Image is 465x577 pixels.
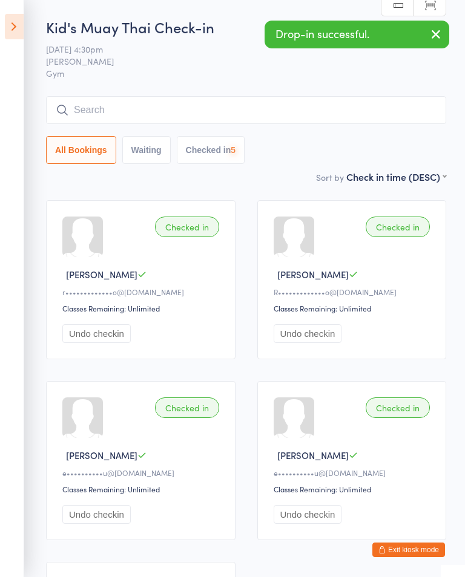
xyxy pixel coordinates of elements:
[66,268,137,281] span: [PERSON_NAME]
[177,136,245,164] button: Checked in5
[62,484,223,494] div: Classes Remaining: Unlimited
[346,170,446,183] div: Check in time (DESC)
[274,287,434,297] div: R•••••••••••••o@[DOMAIN_NAME]
[46,67,446,79] span: Gym
[46,43,427,55] span: [DATE] 4:30pm
[316,171,344,183] label: Sort by
[366,397,430,418] div: Checked in
[46,96,446,124] input: Search
[66,449,137,461] span: [PERSON_NAME]
[46,55,427,67] span: [PERSON_NAME]
[274,484,434,494] div: Classes Remaining: Unlimited
[277,268,349,281] span: [PERSON_NAME]
[274,303,434,313] div: Classes Remaining: Unlimited
[122,136,171,164] button: Waiting
[277,449,349,461] span: [PERSON_NAME]
[274,468,434,478] div: e••••••••••u@[DOMAIN_NAME]
[265,21,449,48] div: Drop-in successful.
[62,303,223,313] div: Classes Remaining: Unlimited
[274,324,342,343] button: Undo checkin
[62,505,131,524] button: Undo checkin
[155,217,219,237] div: Checked in
[46,17,446,37] h2: Kid's Muay Thai Check-in
[62,468,223,478] div: e••••••••••u@[DOMAIN_NAME]
[231,145,236,155] div: 5
[372,543,445,557] button: Exit kiosk mode
[274,505,342,524] button: Undo checkin
[46,136,116,164] button: All Bookings
[366,217,430,237] div: Checked in
[62,324,131,343] button: Undo checkin
[62,287,223,297] div: r•••••••••••••o@[DOMAIN_NAME]
[155,397,219,418] div: Checked in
